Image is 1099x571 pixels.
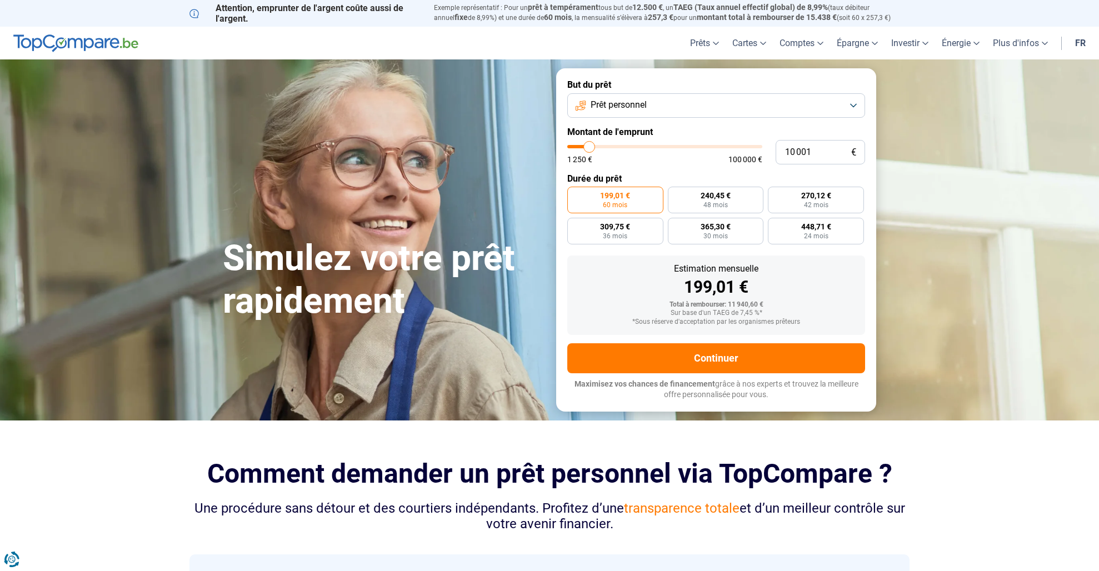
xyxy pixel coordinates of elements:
p: grâce à nos experts et trouvez la meilleure offre personnalisée pour vous. [567,379,865,400]
div: *Sous réserve d'acceptation par les organismes prêteurs [576,318,856,326]
span: Prêt personnel [591,99,647,111]
p: Exemple représentatif : Pour un tous but de , un (taux débiteur annuel de 8,99%) et une durée de ... [434,3,910,23]
div: Total à rembourser: 11 940,60 € [576,301,856,309]
label: But du prêt [567,79,865,90]
a: Comptes [773,27,830,59]
span: 42 mois [804,202,828,208]
span: 48 mois [703,202,728,208]
button: Continuer [567,343,865,373]
div: Une procédure sans détour et des courtiers indépendants. Profitez d’une et d’un meilleur contrôle... [189,500,910,533]
h1: Simulez votre prêt rapidement [223,237,543,323]
div: 199,01 € [576,279,856,295]
a: Énergie [935,27,986,59]
span: 240,45 € [701,192,731,199]
a: Plus d'infos [986,27,1055,59]
span: 12.500 € [632,3,663,12]
span: 309,75 € [600,223,630,231]
h2: Comment demander un prêt personnel via TopCompare ? [189,458,910,489]
div: Estimation mensuelle [576,264,856,273]
span: 1 250 € [567,156,592,163]
span: fixe [454,13,468,22]
span: 257,3 € [648,13,673,22]
span: 60 mois [544,13,572,22]
a: Prêts [683,27,726,59]
button: Prêt personnel [567,93,865,118]
span: 365,30 € [701,223,731,231]
span: 36 mois [603,233,627,239]
span: 60 mois [603,202,627,208]
span: 30 mois [703,233,728,239]
span: montant total à rembourser de 15.438 € [697,13,837,22]
a: Épargne [830,27,885,59]
span: TAEG (Taux annuel effectif global) de 8,99% [673,3,828,12]
span: Maximisez vos chances de financement [575,379,715,388]
span: 100 000 € [728,156,762,163]
span: € [851,148,856,157]
a: Investir [885,27,935,59]
img: TopCompare [13,34,138,52]
span: prêt à tempérament [528,3,598,12]
p: Attention, emprunter de l'argent coûte aussi de l'argent. [189,3,421,24]
span: 24 mois [804,233,828,239]
a: fr [1068,27,1092,59]
span: 448,71 € [801,223,831,231]
span: 199,01 € [600,192,630,199]
span: transparence totale [624,500,740,516]
label: Durée du prêt [567,173,865,184]
span: 270,12 € [801,192,831,199]
label: Montant de l'emprunt [567,127,865,137]
div: Sur base d'un TAEG de 7,45 %* [576,309,856,317]
a: Cartes [726,27,773,59]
